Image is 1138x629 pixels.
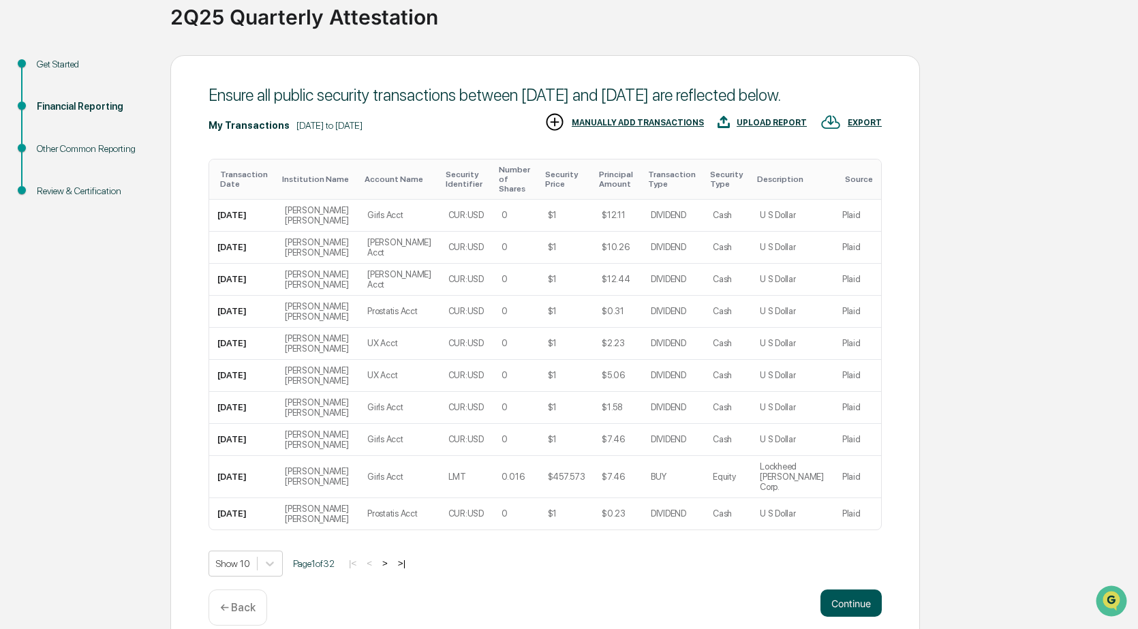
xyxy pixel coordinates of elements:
div: 0 [502,338,508,348]
td: UX Acct [359,328,440,360]
div: BUY [651,472,666,482]
div: $0.23 [602,508,626,519]
div: $7.46 [602,434,625,444]
button: Continue [820,589,882,617]
img: MANUALLY ADD TRANSACTIONS [544,112,565,132]
div: 0 [502,370,508,380]
a: 🖐️Preclearance [8,166,93,191]
div: Cash [713,508,732,519]
div: [PERSON_NAME] [PERSON_NAME] [285,301,351,322]
div: Toggle SortBy [282,174,354,184]
div: $2.23 [602,338,625,348]
div: $1 [548,306,557,316]
img: UPLOAD REPORT [718,112,730,132]
span: Page 1 of 32 [293,558,335,569]
td: [PERSON_NAME] Acct [359,232,440,264]
a: 🗄️Attestations [93,166,174,191]
div: Cash [713,434,732,444]
div: U S Dollar [760,242,795,252]
div: [PERSON_NAME] [PERSON_NAME] [285,504,351,524]
p: ← Back [220,601,256,614]
td: Plaid [834,360,881,392]
div: Toggle SortBy [845,174,876,184]
div: 🗄️ [99,173,110,184]
div: U S Dollar [760,434,795,444]
button: Start new chat [232,108,248,125]
div: Toggle SortBy [220,170,271,189]
td: Girls Acct [359,200,440,232]
td: [DATE] [209,232,277,264]
span: Data Lookup [27,198,86,211]
img: EXPORT [820,112,841,132]
div: $1 [548,434,557,444]
div: CUR:USD [448,306,484,316]
div: $5.06 [602,370,625,380]
td: [DATE] [209,456,277,498]
div: $1 [548,370,557,380]
div: U S Dollar [760,306,795,316]
div: MANUALLY ADD TRANSACTIONS [572,118,704,127]
div: $12.11 [602,210,625,220]
div: [PERSON_NAME] [PERSON_NAME] [285,205,351,226]
div: DIVIDEND [651,210,686,220]
div: Toggle SortBy [599,170,637,189]
div: U S Dollar [760,274,795,284]
td: Plaid [834,200,881,232]
button: >| [394,557,410,569]
td: [DATE] [209,498,277,530]
div: Cash [713,242,732,252]
button: < [363,557,376,569]
div: 0.016 [502,472,525,482]
img: 1746055101610-c473b297-6a78-478c-a979-82029cc54cd1 [14,104,38,129]
div: Cash [713,370,732,380]
div: Toggle SortBy [365,174,435,184]
td: [DATE] [209,296,277,328]
td: Plaid [834,264,881,296]
td: [DATE] [209,360,277,392]
td: Girls Acct [359,424,440,456]
td: [DATE] [209,424,277,456]
div: 0 [502,274,508,284]
div: Toggle SortBy [499,165,534,194]
div: DIVIDEND [651,370,686,380]
div: 🔎 [14,199,25,210]
div: CUR:USD [448,402,484,412]
div: DIVIDEND [651,434,686,444]
td: Plaid [834,392,881,424]
div: U S Dollar [760,338,795,348]
div: $12.44 [602,274,630,284]
div: CUR:USD [448,370,484,380]
div: Lockheed [PERSON_NAME] Corp. [760,461,826,492]
div: $10.26 [602,242,629,252]
div: $1 [548,274,557,284]
div: 0 [502,306,508,316]
div: $0.31 [602,306,624,316]
div: Toggle SortBy [757,174,829,184]
div: Other Common Reporting [37,142,149,156]
span: Attestations [112,172,169,185]
div: UPLOAD REPORT [737,118,807,127]
div: DIVIDEND [651,306,686,316]
div: Toggle SortBy [648,170,699,189]
div: Cash [713,274,732,284]
div: Cash [713,306,732,316]
div: $1 [548,242,557,252]
div: Cash [713,338,732,348]
div: $7.46 [602,472,625,482]
td: [DATE] [209,264,277,296]
div: [PERSON_NAME] [PERSON_NAME] [285,466,351,487]
div: DIVIDEND [651,242,686,252]
div: We're available if you need us! [46,118,172,129]
div: [PERSON_NAME] [PERSON_NAME] [285,365,351,386]
div: Cash [713,402,732,412]
div: U S Dollar [760,210,795,220]
td: Plaid [834,456,881,498]
div: CUR:USD [448,210,484,220]
span: Pylon [136,231,165,241]
div: [PERSON_NAME] [PERSON_NAME] [285,429,351,450]
div: U S Dollar [760,508,795,519]
div: 0 [502,210,508,220]
iframe: Open customer support [1094,584,1131,621]
td: [DATE] [209,200,277,232]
